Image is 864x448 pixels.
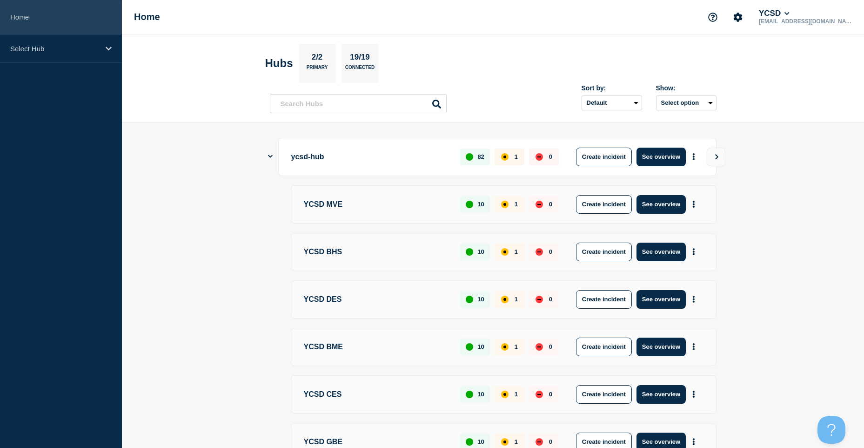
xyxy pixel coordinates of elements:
[477,248,484,255] p: 10
[270,94,447,113] input: Search Hubs
[501,296,509,303] div: affected
[268,153,273,160] button: Show Connected Hubs
[536,153,543,161] div: down
[477,391,484,398] p: 10
[576,338,632,356] button: Create incident
[688,291,700,308] button: More actions
[688,243,700,260] button: More actions
[304,338,450,356] p: YCSD BME
[576,195,632,214] button: Create incident
[477,438,484,445] p: 10
[549,201,552,208] p: 0
[308,53,326,65] p: 2/2
[703,7,723,27] button: Support
[345,65,375,75] p: Connected
[501,391,509,398] div: affected
[582,84,642,92] div: Sort by:
[291,148,450,166] p: ycsd-hub
[515,438,518,445] p: 1
[707,148,725,166] button: View
[477,296,484,303] p: 10
[304,243,450,261] p: YCSD BHS
[477,201,484,208] p: 10
[656,84,717,92] div: Show:
[636,148,686,166] button: See overview
[515,296,518,303] p: 1
[347,53,374,65] p: 19/19
[576,243,632,261] button: Create incident
[466,201,473,208] div: up
[636,195,686,214] button: See overview
[656,95,717,110] button: Select option
[636,290,686,309] button: See overview
[134,12,160,22] h1: Home
[576,290,632,309] button: Create incident
[536,248,543,256] div: down
[636,243,686,261] button: See overview
[515,248,518,255] p: 1
[549,248,552,255] p: 0
[466,296,473,303] div: up
[576,385,632,404] button: Create incident
[265,57,293,70] h2: Hubs
[582,95,642,110] select: Sort by
[536,296,543,303] div: down
[688,386,700,403] button: More actions
[501,248,509,256] div: affected
[757,18,854,25] p: [EMAIL_ADDRESS][DOMAIN_NAME]
[536,343,543,351] div: down
[549,343,552,350] p: 0
[636,338,686,356] button: See overview
[536,438,543,446] div: down
[477,153,484,160] p: 82
[477,343,484,350] p: 10
[536,391,543,398] div: down
[549,391,552,398] p: 0
[466,343,473,351] div: up
[757,9,791,18] button: YCSD
[688,338,700,355] button: More actions
[304,290,450,309] p: YCSD DES
[515,391,518,398] p: 1
[466,248,473,256] div: up
[501,153,509,161] div: affected
[817,416,845,444] iframe: Help Scout Beacon - Open
[515,343,518,350] p: 1
[549,438,552,445] p: 0
[515,153,518,160] p: 1
[466,153,473,161] div: up
[728,7,748,27] button: Account settings
[466,391,473,398] div: up
[501,438,509,446] div: affected
[549,296,552,303] p: 0
[304,385,450,404] p: YCSD CES
[576,148,632,166] button: Create incident
[10,45,100,53] p: Select Hub
[536,201,543,208] div: down
[304,195,450,214] p: YCSD MVE
[466,438,473,446] div: up
[501,343,509,351] div: affected
[501,201,509,208] div: affected
[688,148,700,165] button: More actions
[549,153,552,160] p: 0
[515,201,518,208] p: 1
[688,196,700,213] button: More actions
[636,385,686,404] button: See overview
[307,65,328,75] p: Primary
